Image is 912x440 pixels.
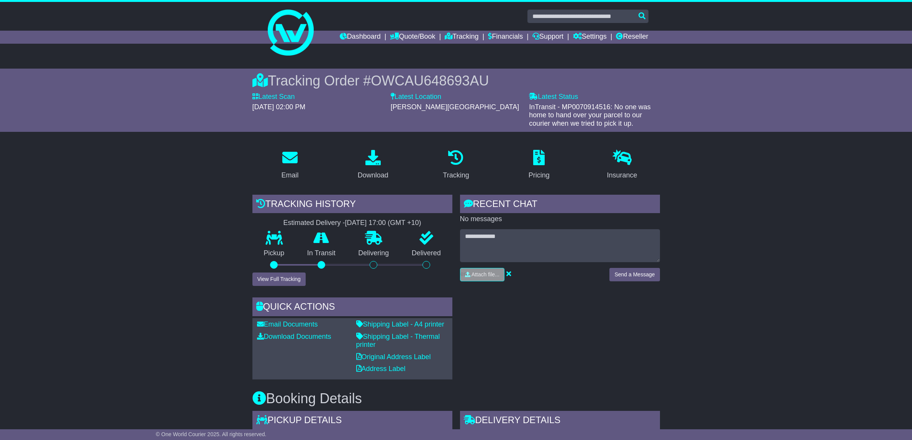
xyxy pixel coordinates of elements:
[252,72,660,89] div: Tracking Order #
[276,147,303,183] a: Email
[252,411,452,432] div: Pickup Details
[347,249,401,258] p: Delivering
[391,103,519,111] span: [PERSON_NAME][GEOGRAPHIC_DATA]
[257,333,331,340] a: Download Documents
[281,170,298,181] div: Email
[252,103,306,111] span: [DATE] 02:00 PM
[252,391,660,406] h3: Booking Details
[445,31,478,44] a: Tracking
[371,73,489,89] span: OWCAU648693AU
[391,93,441,101] label: Latest Location
[356,353,431,361] a: Original Address Label
[252,219,452,227] div: Estimated Delivery -
[460,195,660,215] div: RECENT CHAT
[443,170,469,181] div: Tracking
[400,249,452,258] p: Delivered
[252,249,296,258] p: Pickup
[356,333,440,349] a: Shipping Label - Thermal printer
[488,31,523,44] a: Financials
[529,170,550,181] div: Pricing
[438,147,474,183] a: Tracking
[252,93,295,101] label: Latest Scan
[609,268,660,281] button: Send a Message
[358,170,388,181] div: Download
[607,170,637,181] div: Insurance
[524,147,555,183] a: Pricing
[252,297,452,318] div: Quick Actions
[460,411,660,432] div: Delivery Details
[296,249,347,258] p: In Transit
[616,31,648,44] a: Reseller
[460,215,660,223] p: No messages
[252,273,306,286] button: View Full Tracking
[340,31,381,44] a: Dashboard
[532,31,563,44] a: Support
[356,320,444,328] a: Shipping Label - A4 printer
[602,147,642,183] a: Insurance
[345,219,421,227] div: [DATE] 17:00 (GMT +10)
[257,320,318,328] a: Email Documents
[356,365,406,373] a: Address Label
[529,93,578,101] label: Latest Status
[156,431,267,437] span: © One World Courier 2025. All rights reserved.
[390,31,435,44] a: Quote/Book
[252,195,452,215] div: Tracking history
[573,31,607,44] a: Settings
[529,103,651,127] span: InTransit - MP0070914516: No one was home to hand over your parcel to our courier when we tried t...
[353,147,393,183] a: Download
